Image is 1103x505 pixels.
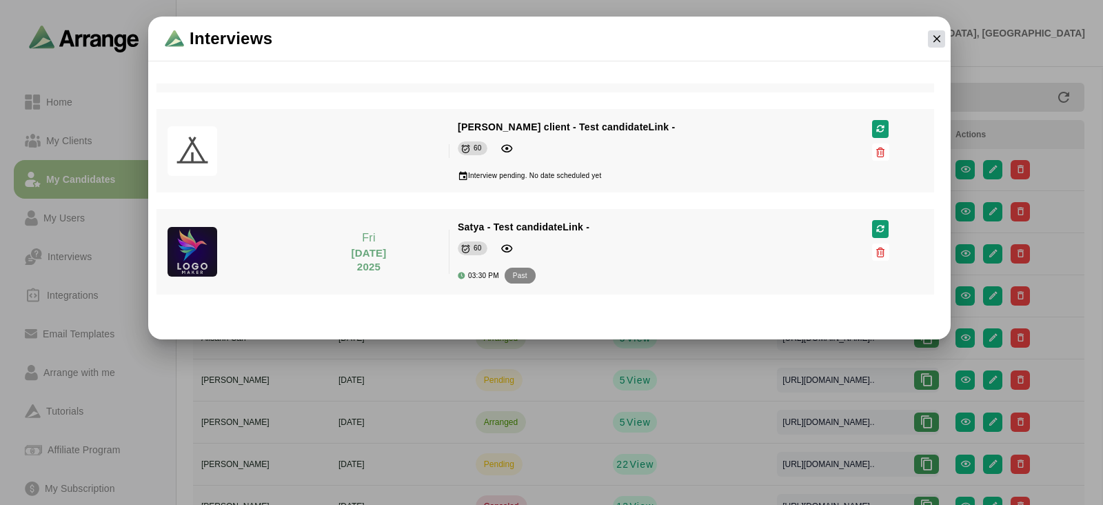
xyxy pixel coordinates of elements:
[458,221,589,232] span: Satya - Test candidateLink -
[513,269,527,283] div: Past
[168,126,217,176] img: pwa-512x512.png
[297,246,441,274] p: [DATE] 2025
[168,227,217,277] img: LOGO.png
[474,241,482,255] div: 60
[458,121,675,132] span: [PERSON_NAME] client - Test candidateLink -
[458,172,601,179] span: Interview pending. No date scheduled yet
[297,230,441,246] p: Fri
[458,272,499,279] div: 03:30 PM
[474,141,482,155] div: 60
[190,28,272,50] span: Interviews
